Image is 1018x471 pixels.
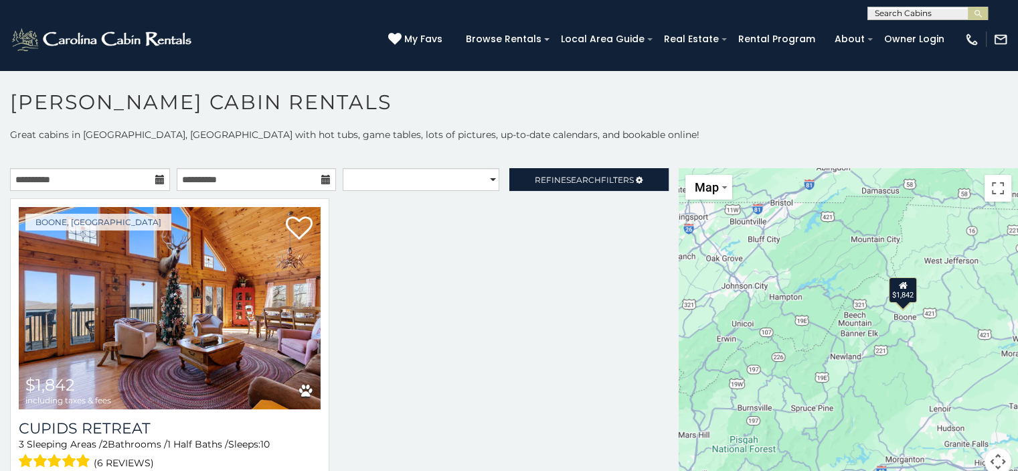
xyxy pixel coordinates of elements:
[19,207,321,409] img: Cupids Retreat
[554,29,651,50] a: Local Area Guide
[535,175,634,185] span: Refine Filters
[19,419,321,438] a: Cupids Retreat
[964,32,979,47] img: phone-regular-white.png
[566,175,601,185] span: Search
[404,32,442,46] span: My Favs
[19,207,321,409] a: Cupids Retreat $1,842 including taxes & fees
[993,32,1008,47] img: mail-regular-white.png
[685,175,732,200] button: Change map style
[509,168,669,191] a: RefineSearchFilters
[25,396,111,405] span: including taxes & fees
[828,29,871,50] a: About
[19,438,24,450] span: 3
[102,438,108,450] span: 2
[25,375,75,395] span: $1,842
[732,29,822,50] a: Rental Program
[286,215,313,243] a: Add to favorites
[459,29,548,50] a: Browse Rentals
[260,438,270,450] span: 10
[25,214,171,230] a: Boone, [GEOGRAPHIC_DATA]
[888,277,916,303] div: $1,842
[10,26,195,53] img: White-1-2.png
[388,32,446,47] a: My Favs
[167,438,228,450] span: 1 Half Baths /
[657,29,726,50] a: Real Estate
[877,29,951,50] a: Owner Login
[985,175,1011,202] button: Toggle fullscreen view
[695,180,719,194] span: Map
